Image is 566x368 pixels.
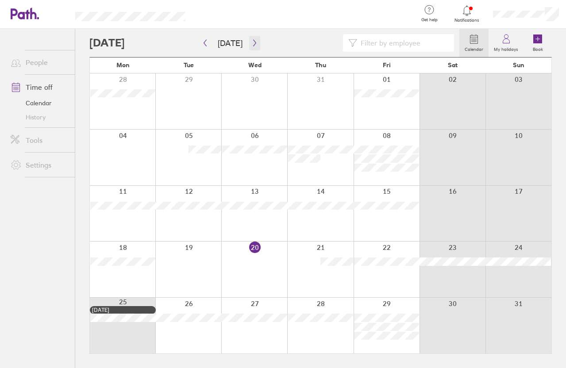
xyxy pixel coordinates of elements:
[4,54,75,71] a: People
[459,29,489,57] a: Calendar
[211,36,250,50] button: [DATE]
[315,61,326,69] span: Thu
[4,78,75,96] a: Time off
[248,61,262,69] span: Wed
[92,307,154,313] div: [DATE]
[489,29,524,57] a: My holidays
[4,156,75,174] a: Settings
[4,110,75,124] a: History
[459,44,489,52] label: Calendar
[453,18,481,23] span: Notifications
[357,34,449,51] input: Filter by employee
[184,61,194,69] span: Tue
[489,44,524,52] label: My holidays
[383,61,391,69] span: Fri
[524,29,552,57] a: Book
[116,61,130,69] span: Mon
[513,61,524,69] span: Sun
[448,61,458,69] span: Sat
[415,17,444,23] span: Get help
[4,96,75,110] a: Calendar
[4,131,75,149] a: Tools
[527,44,548,52] label: Book
[453,4,481,23] a: Notifications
